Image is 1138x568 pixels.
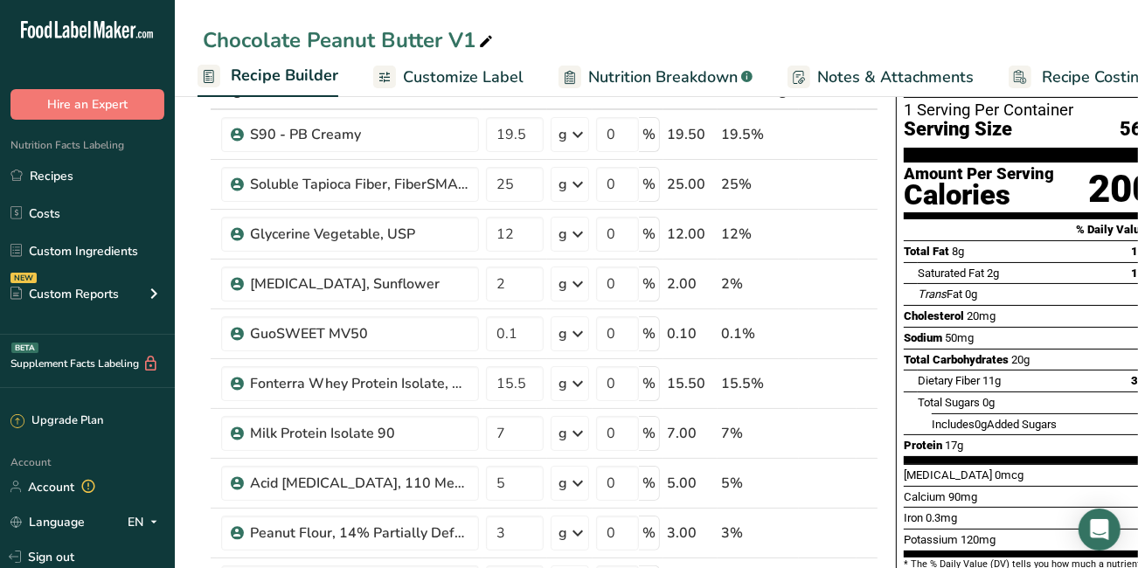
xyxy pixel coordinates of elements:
span: 120mg [961,533,996,546]
span: 2g [987,267,999,280]
div: 12% [721,224,795,245]
div: NEW [10,273,37,283]
div: 3% [721,523,795,544]
div: Milk Protein Isolate 90 [250,423,468,444]
span: Nutrition Breakdown [588,66,738,89]
span: Cholesterol [904,309,964,322]
span: Fat [918,287,962,301]
span: Notes & Attachments [817,66,974,89]
div: Peanut Flour, 14% Partially Defatted [250,523,468,544]
div: 25% [721,174,795,195]
div: Open Intercom Messenger [1079,509,1121,551]
div: g [559,174,567,195]
div: 5.00 [667,473,714,494]
div: Custom Reports [10,285,119,303]
div: 25.00 [667,174,714,195]
a: Language [10,507,85,537]
div: Upgrade Plan [10,412,103,430]
div: 19.5% [721,124,795,145]
a: Customize Label [373,58,524,97]
span: Potassium [904,533,958,546]
div: Soluble Tapioca Fiber, FiberSMART TS90 [250,174,468,195]
span: 90mg [948,490,977,503]
a: Recipe Builder [198,56,338,98]
span: 20mg [967,309,996,322]
span: 0.3mg [926,511,957,524]
span: 50mg [945,331,974,344]
a: Nutrition Breakdown [559,58,753,97]
div: [MEDICAL_DATA], Sunflower [250,274,468,294]
div: g [559,423,567,444]
span: Protein [904,439,942,452]
span: Sodium [904,331,942,344]
div: Acid [MEDICAL_DATA], 110 Mesh [250,473,468,494]
div: 12.00 [667,224,714,245]
div: Chocolate Peanut Butter V1 [203,24,496,56]
span: 11g [982,374,1001,387]
div: 7% [721,423,795,444]
span: Saturated Fat [918,267,984,280]
div: 15.5% [721,373,795,394]
span: 17g [945,439,963,452]
div: GuoSWEET MV50 [250,323,468,344]
div: 0.1% [721,323,795,344]
span: Recipe Builder [231,64,338,87]
div: g [559,323,567,344]
div: Fonterra Whey Protein Isolate, SureProtein™ 895 [250,373,468,394]
span: 20g [1011,353,1030,366]
div: g [559,124,567,145]
span: Serving Size [904,119,1012,141]
span: 0g [975,418,987,431]
span: 0g [982,396,995,409]
div: Glycerine Vegetable, USP [250,224,468,245]
div: S90 - PB Creamy [250,124,468,145]
span: Customize Label [403,66,524,89]
span: 0mcg [995,468,1024,481]
span: Total Sugars [918,396,980,409]
span: Iron [904,511,923,524]
span: Total Carbohydrates [904,353,1009,366]
div: Calories [904,183,1054,208]
div: EN [128,511,164,532]
div: g [559,274,567,294]
span: [MEDICAL_DATA] [904,468,992,481]
div: g [559,224,567,245]
div: 2.00 [667,274,714,294]
div: 15.50 [667,373,714,394]
span: Total Fat [904,245,949,258]
i: Trans [918,287,947,301]
div: g [559,523,567,544]
span: 8g [952,245,964,258]
div: g [559,373,567,394]
div: g [559,473,567,494]
div: 3.00 [667,523,714,544]
span: Includes Added Sugars [932,418,1057,431]
a: Notes & Attachments [788,58,974,97]
span: Calcium [904,490,946,503]
div: 5% [721,473,795,494]
div: 19.50 [667,124,714,145]
div: Amount Per Serving [904,166,1054,183]
div: BETA [11,343,38,353]
span: 0g [965,287,977,301]
span: Dietary Fiber [918,374,980,387]
div: 0.10 [667,323,714,344]
div: 2% [721,274,795,294]
div: 7.00 [667,423,714,444]
button: Hire an Expert [10,89,164,120]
